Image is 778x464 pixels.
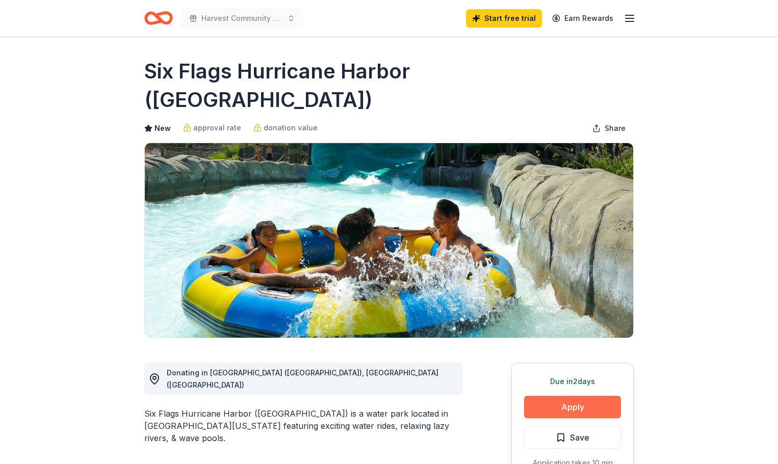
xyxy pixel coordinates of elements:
[524,426,621,449] button: Save
[253,122,318,134] a: donation value
[144,57,634,114] h1: Six Flags Hurricane Harbor ([GEOGRAPHIC_DATA])
[466,9,542,28] a: Start free trial
[144,407,462,444] div: Six Flags Hurricane Harbor ([GEOGRAPHIC_DATA]) is a water park located in [GEOGRAPHIC_DATA][US_ST...
[145,143,633,338] img: Image for Six Flags Hurricane Harbor (Concord)
[193,122,241,134] span: approval rate
[144,6,173,30] a: Home
[524,396,621,418] button: Apply
[154,122,171,134] span: New
[167,368,438,389] span: Donating in [GEOGRAPHIC_DATA] ([GEOGRAPHIC_DATA]), [GEOGRAPHIC_DATA] ([GEOGRAPHIC_DATA])
[584,118,634,139] button: Share
[183,122,241,134] a: approval rate
[524,375,621,388] div: Due in 2 days
[605,122,626,134] span: Share
[546,9,619,28] a: Earn Rewards
[570,431,589,444] span: Save
[181,8,303,29] button: Harvest Community Table: An Evening to Gather & Give
[264,122,318,134] span: donation value
[201,12,283,24] span: Harvest Community Table: An Evening to Gather & Give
